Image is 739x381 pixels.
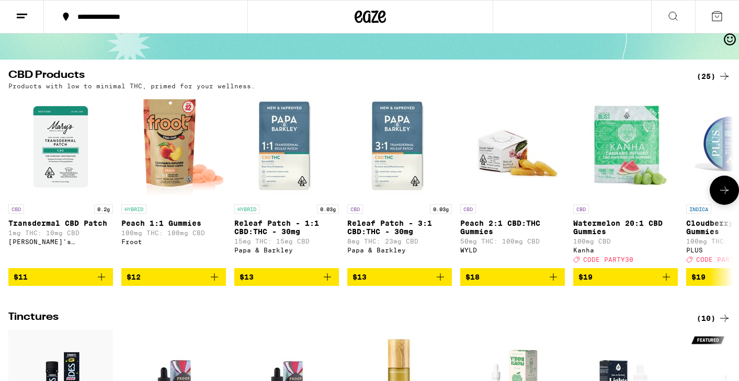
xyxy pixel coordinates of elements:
[573,95,678,199] img: Kanha - Watermelon 20:1 CBD Gummies
[121,238,226,245] div: Froot
[347,238,452,245] p: 8mg THC: 23mg CBD
[353,273,367,281] span: $13
[121,95,226,268] a: Open page for Peach 1:1 Gummies from Froot
[583,256,633,263] span: CODE PARTY30
[8,70,679,83] h2: CBD Products
[691,273,706,281] span: $19
[347,95,452,199] img: Papa & Barkley - Releaf Patch - 3:1 CBD:THC - 30mg
[697,312,731,325] a: (10)
[234,219,339,236] p: Releaf Patch - 1:1 CBD:THC - 30mg
[460,268,565,286] button: Add to bag
[578,273,593,281] span: $19
[8,268,113,286] button: Add to bag
[573,204,589,214] p: CBD
[317,204,339,214] p: 0.03g
[347,204,363,214] p: CBD
[573,238,678,245] p: 100mg CBD
[234,204,259,214] p: HYBRID
[460,238,565,245] p: 50mg THC: 100mg CBD
[697,70,731,83] a: (25)
[347,247,452,253] div: Papa & Barkley
[8,312,679,325] h2: Tinctures
[8,95,113,268] a: Open page for Transdermal CBD Patch from Mary's Medicinals
[8,219,113,227] p: Transdermal CBD Patch
[460,219,565,236] p: Peach 2:1 CBD:THC Gummies
[460,95,565,199] img: WYLD - Peach 2:1 CBD:THC Gummies
[121,229,226,236] p: 100mg THC: 100mg CBD
[14,273,28,281] span: $11
[127,273,141,281] span: $12
[234,95,339,199] img: Papa & Barkley - Releaf Patch - 1:1 CBD:THC - 30mg
[8,83,255,89] p: Products with low to minimal THC, primed for your wellness.
[240,273,254,281] span: $13
[347,95,452,268] a: Open page for Releaf Patch - 3:1 CBD:THC - 30mg from Papa & Barkley
[573,95,678,268] a: Open page for Watermelon 20:1 CBD Gummies from Kanha
[234,95,339,268] a: Open page for Releaf Patch - 1:1 CBD:THC - 30mg from Papa & Barkley
[573,247,678,253] div: Kanha
[460,204,476,214] p: CBD
[430,204,452,214] p: 0.03g
[234,268,339,286] button: Add to bag
[8,229,113,236] p: 1mg THC: 10mg CBD
[8,204,24,214] p: CBD
[573,268,678,286] button: Add to bag
[347,268,452,286] button: Add to bag
[460,95,565,268] a: Open page for Peach 2:1 CBD:THC Gummies from WYLD
[347,219,452,236] p: Releaf Patch - 3:1 CBD:THC - 30mg
[8,238,113,245] div: [PERSON_NAME]'s Medicinals
[6,7,75,16] span: Hi. Need any help?
[465,273,480,281] span: $18
[94,204,113,214] p: 0.2g
[121,219,226,227] p: Peach 1:1 Gummies
[234,247,339,253] div: Papa & Barkley
[121,268,226,286] button: Add to bag
[460,247,565,253] div: WYLD
[121,95,226,199] img: Froot - Peach 1:1 Gummies
[573,219,678,236] p: Watermelon 20:1 CBD Gummies
[8,95,113,199] img: Mary's Medicinals - Transdermal CBD Patch
[686,204,711,214] p: INDICA
[121,204,146,214] p: HYBRID
[234,238,339,245] p: 15mg THC: 15mg CBD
